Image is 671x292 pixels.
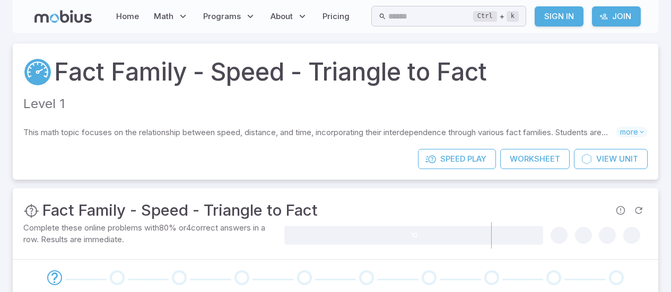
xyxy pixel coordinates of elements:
div: Go to the next question [47,270,62,285]
div: Go to the next question [234,270,249,285]
div: Go to the next question [172,270,187,285]
span: View [596,153,617,165]
a: Join [592,6,641,26]
span: Speed [440,153,465,165]
div: Go to the next question [546,270,561,285]
span: Unit [619,153,638,165]
kbd: k [507,11,519,22]
span: Report an issue with the question [612,201,630,219]
div: Go to the next question [110,270,125,285]
a: Worksheet [500,149,570,169]
div: Go to the next question [422,270,437,285]
kbd: Ctrl [473,11,497,22]
a: Sign In [535,6,583,26]
h3: Fact Family - Speed - Triangle to Fact [42,199,318,222]
a: ViewUnit [574,149,648,169]
span: Programs [203,11,241,22]
a: Home [113,4,142,29]
div: Go to the next question [359,270,374,285]
p: This math topic focuses on the relationship between speed, distance, and time, incorporating thei... [23,127,616,138]
a: SpeedPlay [418,149,496,169]
span: Refresh Question [630,201,648,219]
span: Math [154,11,173,22]
p: Complete these online problems with 80 % or 4 correct answers in a row. Results are immediate. [23,222,282,245]
div: + [473,10,519,23]
div: Go to the next question [609,270,624,285]
div: Go to the next question [297,270,312,285]
span: About [271,11,293,22]
p: Level 1 [23,94,648,114]
a: Speed/Distance/Time [23,58,52,86]
div: Go to the next question [484,270,499,285]
span: Play [467,153,486,165]
a: Pricing [319,4,353,29]
a: Fact Family - Speed - Triangle to Fact [54,54,487,90]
